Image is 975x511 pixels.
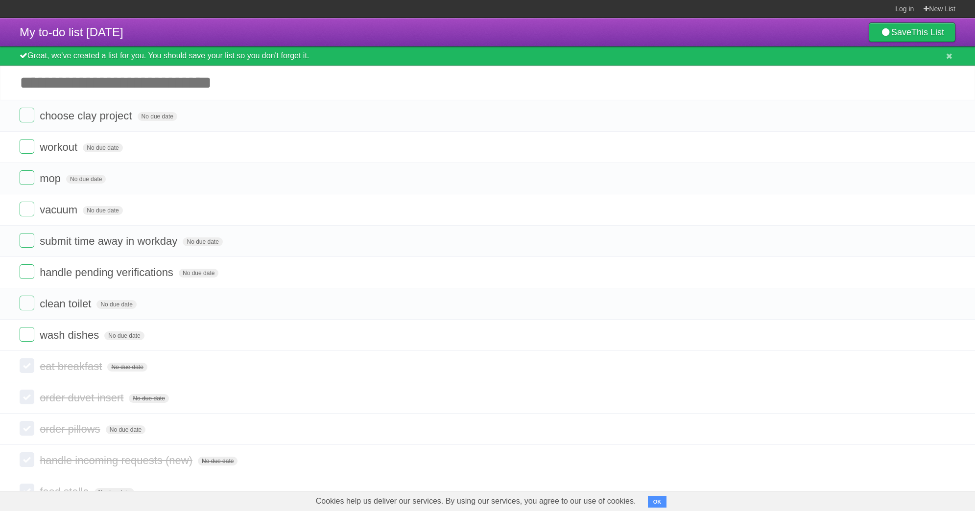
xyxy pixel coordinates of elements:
[40,329,101,341] span: wash dishes
[20,327,34,342] label: Done
[40,360,104,372] span: eat breakfast
[869,23,955,42] a: SaveThis List
[20,202,34,216] label: Done
[20,484,34,498] label: Done
[20,421,34,436] label: Done
[66,175,106,184] span: No due date
[179,269,218,278] span: No due date
[20,390,34,404] label: Done
[648,496,667,508] button: OK
[40,141,80,153] span: workout
[20,170,34,185] label: Done
[40,110,134,122] span: choose clay project
[40,266,176,279] span: handle pending verifications
[138,112,177,121] span: No due date
[40,172,63,185] span: mop
[40,454,195,466] span: handle incoming requests (new)
[20,233,34,248] label: Done
[198,457,238,465] span: No due date
[306,491,646,511] span: Cookies help us deliver our services. By using our services, you agree to our use of cookies.
[40,423,103,435] span: order pillows
[20,139,34,154] label: Done
[20,108,34,122] label: Done
[95,488,134,497] span: No due date
[40,298,94,310] span: clean toilet
[40,486,91,498] span: feed stella
[129,394,168,403] span: No due date
[40,392,126,404] span: order duvet insert
[20,25,123,39] span: My to-do list [DATE]
[106,425,145,434] span: No due date
[911,27,944,37] b: This List
[104,331,144,340] span: No due date
[96,300,136,309] span: No due date
[83,206,122,215] span: No due date
[183,237,222,246] span: No due date
[40,235,180,247] span: submit time away in workday
[40,204,80,216] span: vacuum
[20,296,34,310] label: Done
[107,363,147,372] span: No due date
[20,452,34,467] label: Done
[83,143,122,152] span: No due date
[20,264,34,279] label: Done
[20,358,34,373] label: Done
